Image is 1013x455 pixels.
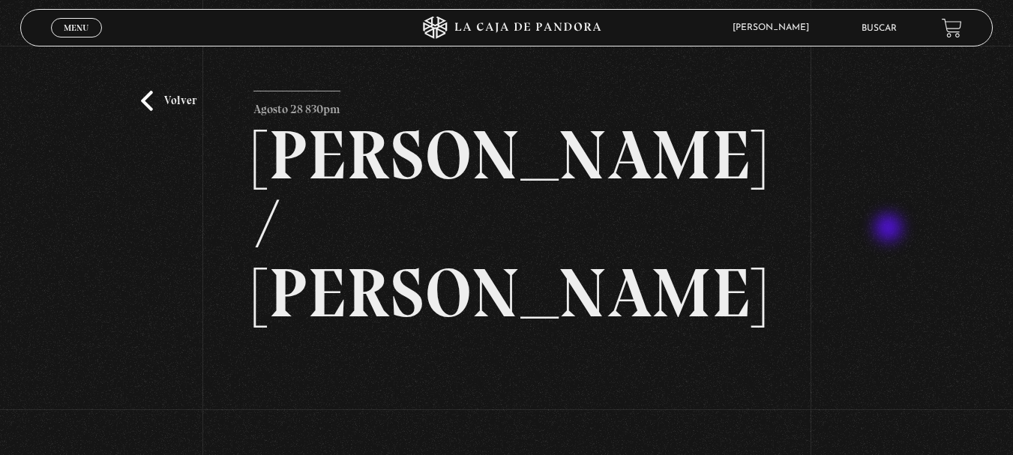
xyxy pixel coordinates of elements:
a: Volver [141,91,196,111]
p: Agosto 28 830pm [253,91,340,121]
a: Buscar [862,24,897,33]
span: Menu [64,23,88,32]
span: Cerrar [58,36,94,46]
a: View your shopping cart [942,18,962,38]
span: [PERSON_NAME] [725,23,824,32]
h2: [PERSON_NAME] / [PERSON_NAME] [253,121,759,328]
